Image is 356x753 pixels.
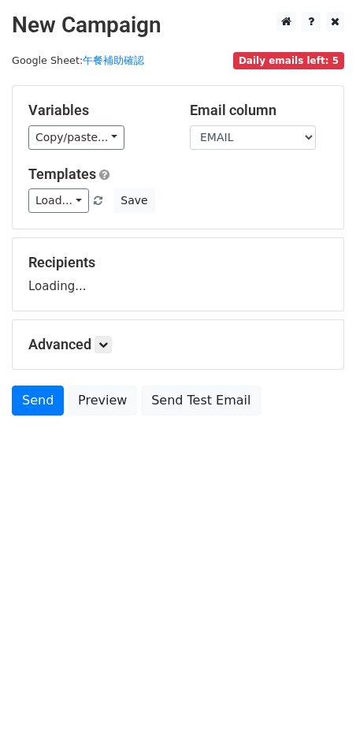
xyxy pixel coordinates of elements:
span: Daily emails left: 5 [233,52,344,69]
h5: Email column [190,102,328,119]
h5: Recipients [28,254,328,271]
a: Daily emails left: 5 [233,54,344,66]
a: Copy/paste... [28,125,124,150]
a: Send Test Email [141,386,261,416]
h2: New Campaign [12,12,344,39]
small: Google Sheet: [12,54,144,66]
h5: Variables [28,102,166,119]
a: Send [12,386,64,416]
a: Preview [68,386,137,416]
button: Save [113,188,154,213]
div: Loading... [28,254,328,295]
a: 午餐補助確認 [83,54,144,66]
a: Templates [28,166,96,182]
h5: Advanced [28,336,328,353]
a: Load... [28,188,89,213]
